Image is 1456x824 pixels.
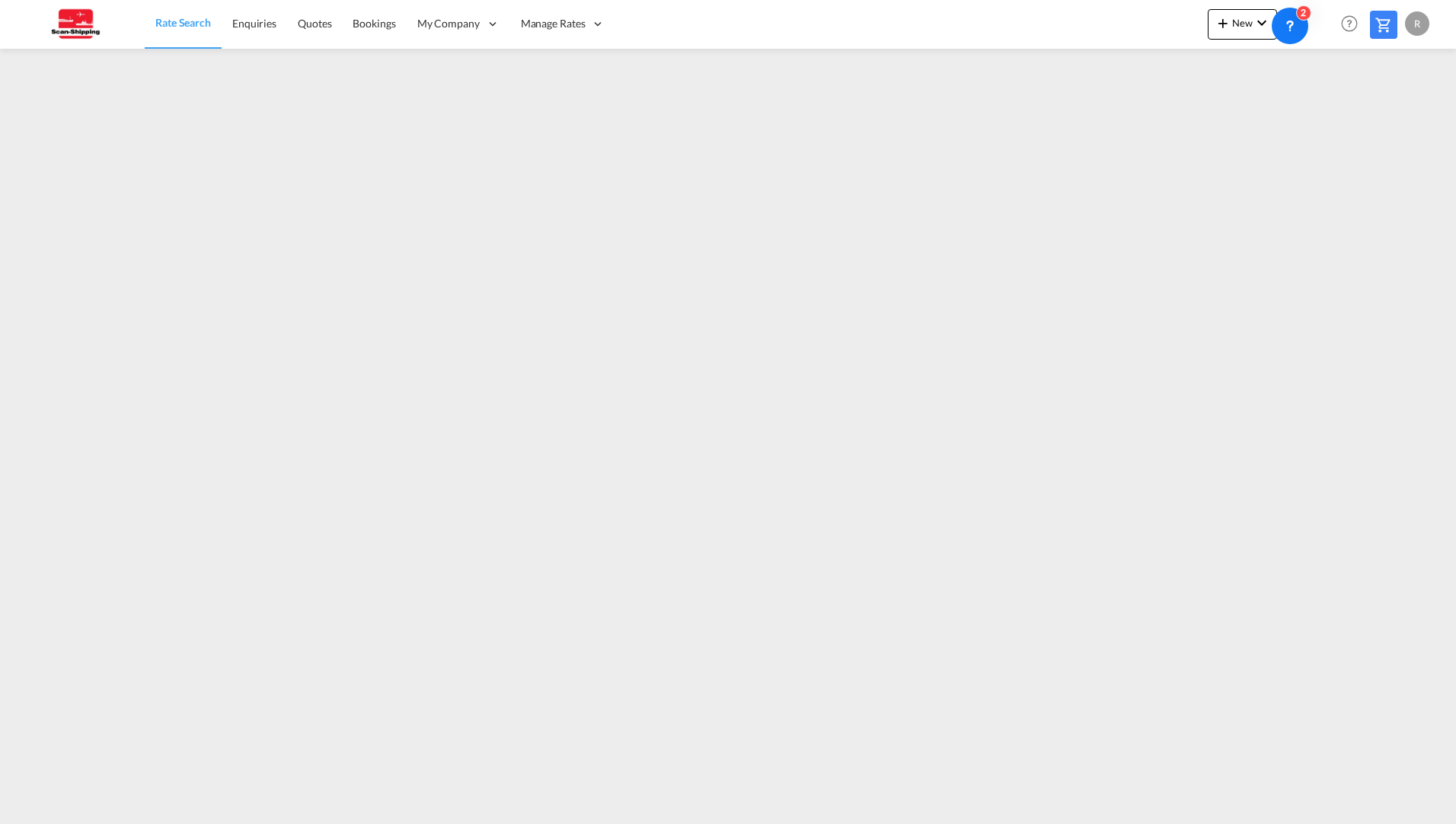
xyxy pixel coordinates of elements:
span: Bookings [353,17,395,30]
div: R [1405,11,1429,36]
span: Help [1336,11,1362,37]
div: Help [1336,11,1370,38]
button: icon-plus 400-fgNewicon-chevron-down [1208,9,1277,40]
span: Manage Rates [521,16,586,31]
md-icon: icon-chevron-down [1253,14,1271,32]
span: New [1214,17,1271,29]
span: Enquiries [232,17,276,30]
md-icon: icon-plus 400-fg [1214,14,1232,32]
span: Rate Search [155,16,211,29]
span: Quotes [298,17,331,30]
span: My Company [417,16,480,31]
img: 123b615026f311ee80dabbd30bc9e10f.jpg [23,7,126,41]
